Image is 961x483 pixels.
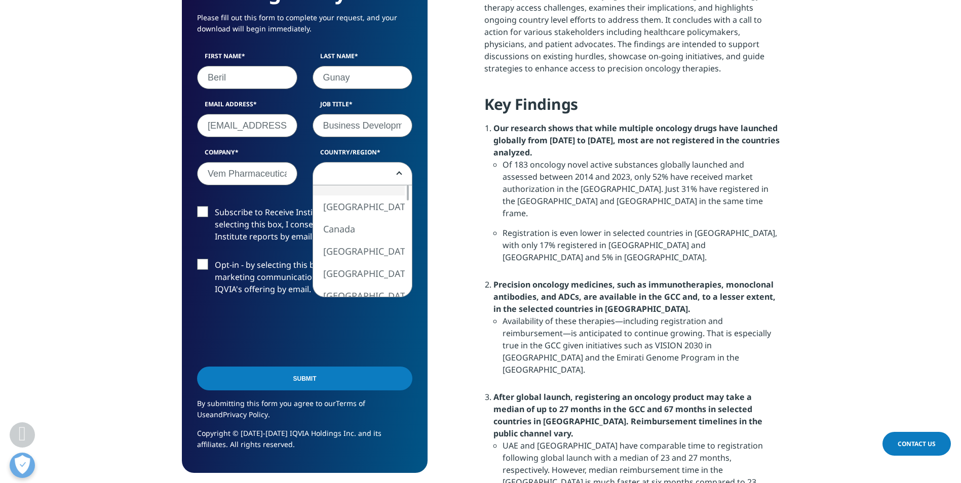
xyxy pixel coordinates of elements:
[197,398,412,428] p: By submitting this form you agree to our and .
[503,227,780,271] li: Registration is even lower in selected countries in [GEOGRAPHIC_DATA], with only 17% registered i...
[223,410,268,419] a: Privacy Policy
[197,100,297,114] label: Email Address
[313,195,405,218] li: [GEOGRAPHIC_DATA]
[882,432,951,456] a: Contact Us
[197,52,297,66] label: First Name
[197,311,351,351] iframe: reCAPTCHA
[197,367,412,390] input: Submit
[313,262,405,285] li: [GEOGRAPHIC_DATA]
[484,94,780,122] h4: Key Findings
[898,439,936,448] span: Contact Us
[313,218,405,240] li: Canada
[493,123,780,158] strong: Our research shows that while multiple oncology drugs have launched globally from [DATE] to [DATE...
[197,206,412,248] label: Subscribe to Receive Institute Reports - by selecting this box, I consent to receiving IQVIA Inst...
[313,240,405,262] li: [GEOGRAPHIC_DATA]
[197,12,412,42] p: Please fill out this form to complete your request, and your download will begin immediately.
[493,279,776,314] strong: Precision oncology medicines, such as immunotherapies, monoclonal antibodies, and ADCs, are avail...
[503,158,780,227] li: Of 183 oncology novel active substances globally launched and assessed between 2014 and 2023, onl...
[313,285,405,307] li: [GEOGRAPHIC_DATA]
[493,391,762,439] strong: After global launch, registering an oncology product may take a median of up to 27 months in the ...
[313,100,413,114] label: Job Title
[10,453,35,478] button: Açık Tercihler
[197,148,297,162] label: Company
[503,315,780,383] li: Availability of these therapies—including registration and reimbursement—is anticipated to contin...
[313,52,413,66] label: Last Name
[197,428,412,458] p: Copyright © [DATE]-[DATE] IQVIA Holdings Inc. and its affiliates. All rights reserved.
[197,259,412,301] label: Opt-in - by selecting this box, I consent to receiving marketing communications and information a...
[313,148,413,162] label: Country/Region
